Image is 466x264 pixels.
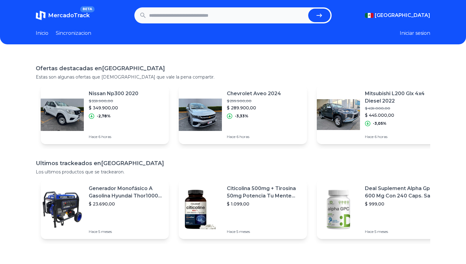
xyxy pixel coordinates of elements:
img: Featured image [179,188,222,231]
a: Featured imageChevrolet Aveo 2024$ 299.900,00$ 289.900,00-3,33%Hace 6 horas [179,85,307,144]
p: -2,78% [97,114,111,119]
img: Featured image [41,188,84,231]
p: $ 459.000,00 [365,106,440,111]
p: Hace 5 meses [89,229,164,234]
p: Los ultimos productos que se trackearon. [36,169,430,175]
a: Featured imageGenerador Monofásico A Gasolina Hyundai Thor10000 P 11.5 Kw$ 23.690,00Hace 5 meses [41,180,169,239]
p: Citicolina 500mg + Tirosina 50mg Potencia Tu Mente (120caps) Sabor Sin Sabor [227,185,302,200]
img: Featured image [317,93,360,136]
a: Featured imageMitsubishi L200 Glx 4x4 Diesel 2022$ 459.000,00$ 445.000,00-3,05%Hace 6 horas [317,85,445,144]
span: MercadoTrack [48,12,90,19]
img: Featured image [317,188,360,231]
p: Hace 5 meses [365,229,440,234]
p: Hace 6 horas [89,134,138,139]
button: [GEOGRAPHIC_DATA] [365,12,430,19]
a: Sincronizacion [56,30,91,37]
img: Mexico [365,13,374,18]
p: Hace 6 horas [227,134,281,139]
p: Estas son algunas ofertas que [DEMOGRAPHIC_DATA] que vale la pena compartir. [36,74,430,80]
a: Inicio [36,30,48,37]
button: Iniciar sesion [400,30,430,37]
img: Featured image [179,93,222,136]
p: Deal Suplement Alpha Gpc 600 Mg Con 240 Caps. Salud Cerebral Sabor S/n [365,185,440,200]
p: Hace 5 meses [227,229,302,234]
p: $ 349.900,00 [89,105,138,111]
p: -3,05% [373,121,386,126]
p: $ 299.900,00 [227,99,281,104]
p: $ 289.900,00 [227,105,281,111]
a: Featured imageCiticolina 500mg + Tirosina 50mg Potencia Tu Mente (120caps) Sabor Sin Sabor$ 1.099... [179,180,307,239]
p: $ 1.099,00 [227,201,302,207]
a: Featured imageNissan Np300 2020$ 359.900,00$ 349.900,00-2,78%Hace 6 horas [41,85,169,144]
p: -3,33% [235,114,248,119]
p: Generador Monofásico A Gasolina Hyundai Thor10000 P 11.5 Kw [89,185,164,200]
p: Nissan Np300 2020 [89,90,138,97]
a: MercadoTrackBETA [36,10,90,20]
a: Featured imageDeal Suplement Alpha Gpc 600 Mg Con 240 Caps. Salud Cerebral Sabor S/n$ 999,00Hace ... [317,180,445,239]
h1: Ultimos trackeados en [GEOGRAPHIC_DATA] [36,159,430,168]
p: $ 23.690,00 [89,201,164,207]
p: $ 999,00 [365,201,440,207]
p: Mitsubishi L200 Glx 4x4 Diesel 2022 [365,90,440,105]
span: [GEOGRAPHIC_DATA] [375,12,430,19]
p: Hace 6 horas [365,134,440,139]
h1: Ofertas destacadas en [GEOGRAPHIC_DATA] [36,64,430,73]
img: Featured image [41,93,84,136]
span: BETA [80,6,95,12]
p: $ 359.900,00 [89,99,138,104]
p: Chevrolet Aveo 2024 [227,90,281,97]
p: $ 445.000,00 [365,112,440,118]
img: MercadoTrack [36,10,46,20]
